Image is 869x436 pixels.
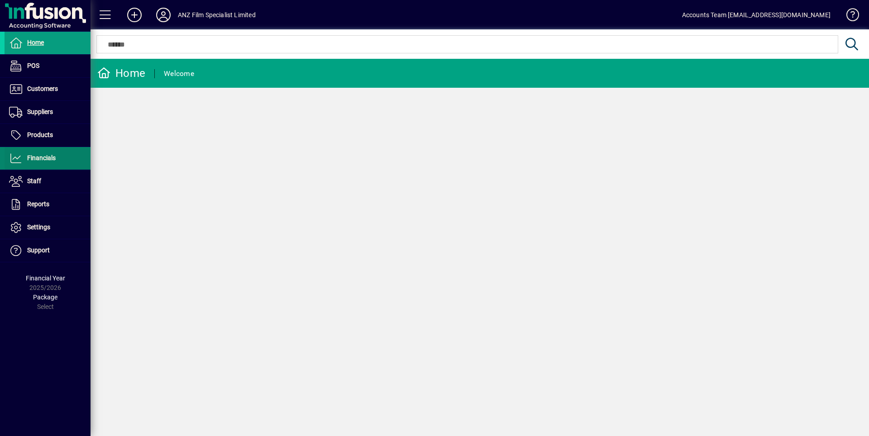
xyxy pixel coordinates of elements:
a: Support [5,239,91,262]
a: Reports [5,193,91,216]
div: Home [97,66,145,81]
a: Suppliers [5,101,91,123]
span: Financials [27,154,56,161]
a: Financials [5,147,91,170]
span: Home [27,39,44,46]
span: Financial Year [26,275,65,282]
span: Support [27,246,50,254]
div: Welcome [164,66,194,81]
div: ANZ Film Specialist Limited [178,8,256,22]
span: Package [33,294,57,301]
span: Products [27,131,53,138]
span: Reports [27,200,49,208]
button: Profile [149,7,178,23]
span: POS [27,62,39,69]
button: Add [120,7,149,23]
a: Products [5,124,91,147]
a: Knowledge Base [840,2,858,31]
span: Staff [27,177,41,185]
a: Customers [5,78,91,100]
a: Staff [5,170,91,193]
span: Settings [27,223,50,231]
span: Suppliers [27,108,53,115]
a: POS [5,55,91,77]
a: Settings [5,216,91,239]
span: Customers [27,85,58,92]
div: Accounts Team [EMAIL_ADDRESS][DOMAIN_NAME] [682,8,831,22]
